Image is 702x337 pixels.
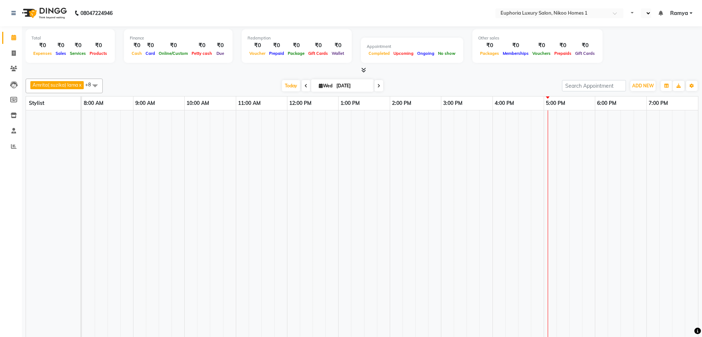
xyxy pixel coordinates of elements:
[54,41,68,50] div: ₹0
[436,51,457,56] span: No show
[236,98,263,109] a: 11:00 AM
[215,51,226,56] span: Due
[68,51,88,56] span: Services
[562,80,626,91] input: Search Appointment
[286,41,306,50] div: ₹0
[286,51,306,56] span: Package
[330,41,346,50] div: ₹0
[501,51,531,56] span: Memberships
[157,41,190,50] div: ₹0
[415,51,436,56] span: Ongoing
[31,41,54,50] div: ₹0
[248,35,346,41] div: Redemption
[392,51,415,56] span: Upcoming
[78,82,82,88] a: x
[390,98,413,109] a: 2:00 PM
[130,41,144,50] div: ₹0
[144,51,157,56] span: Card
[306,51,330,56] span: Gift Cards
[367,51,392,56] span: Completed
[80,3,113,23] b: 08047224946
[88,41,109,50] div: ₹0
[573,41,597,50] div: ₹0
[85,82,97,87] span: +8
[82,98,105,109] a: 8:00 AM
[306,41,330,50] div: ₹0
[31,35,109,41] div: Total
[478,41,501,50] div: ₹0
[334,80,371,91] input: 2025-09-03
[493,98,516,109] a: 4:00 PM
[133,98,157,109] a: 9:00 AM
[130,51,144,56] span: Cash
[478,35,597,41] div: Other sales
[267,41,286,50] div: ₹0
[670,10,688,17] span: Ramya
[130,35,227,41] div: Finance
[531,51,552,56] span: Vouchers
[595,98,618,109] a: 6:00 PM
[501,41,531,50] div: ₹0
[29,100,44,106] span: Stylist
[248,41,267,50] div: ₹0
[441,98,464,109] a: 3:00 PM
[144,41,157,50] div: ₹0
[88,51,109,56] span: Products
[339,98,362,109] a: 1:00 PM
[33,82,78,88] span: Amrita( suzika) lama
[214,41,227,50] div: ₹0
[647,98,670,109] a: 7:00 PM
[317,83,334,88] span: Wed
[282,80,300,91] span: Today
[248,51,267,56] span: Voucher
[31,51,54,56] span: Expenses
[531,41,552,50] div: ₹0
[632,83,654,88] span: ADD NEW
[267,51,286,56] span: Prepaid
[54,51,68,56] span: Sales
[573,51,597,56] span: Gift Cards
[330,51,346,56] span: Wallet
[552,51,573,56] span: Prepaids
[68,41,88,50] div: ₹0
[157,51,190,56] span: Online/Custom
[190,51,214,56] span: Petty cash
[367,43,457,50] div: Appointment
[190,41,214,50] div: ₹0
[544,98,567,109] a: 5:00 PM
[287,98,313,109] a: 12:00 PM
[19,3,69,23] img: logo
[185,98,211,109] a: 10:00 AM
[630,81,656,91] button: ADD NEW
[552,41,573,50] div: ₹0
[478,51,501,56] span: Packages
